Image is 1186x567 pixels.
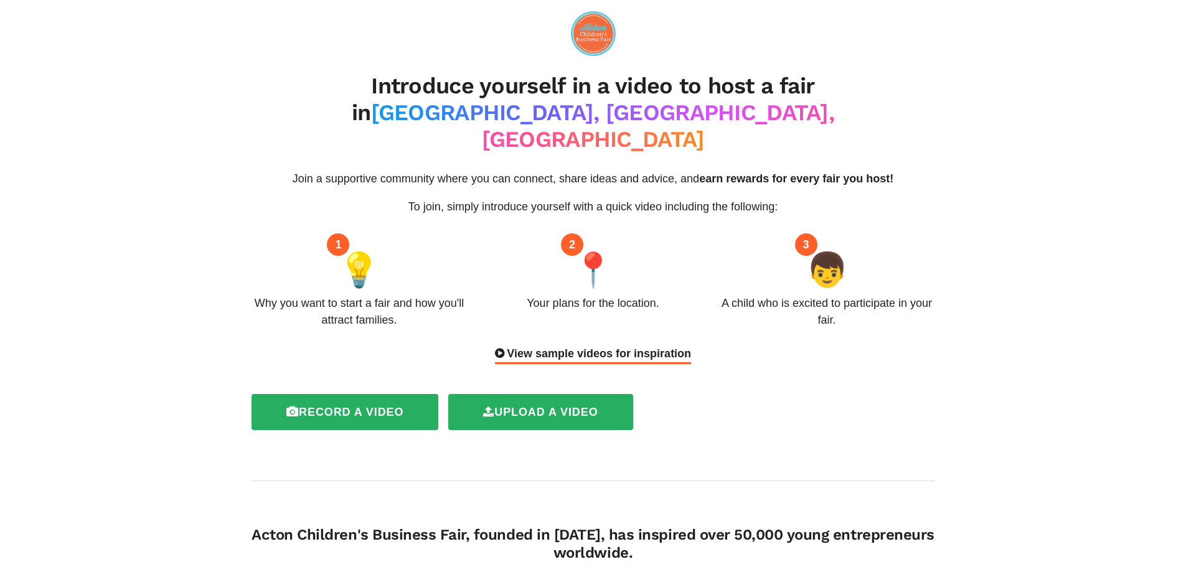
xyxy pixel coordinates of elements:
span: earn rewards for every fair you host! [699,172,893,185]
div: Why you want to start a fair and how you'll attract families. [252,295,467,329]
img: logo-09e7f61fd0461591446672a45e28a4aa4e3f772ea81a4ddf9c7371a8bcc222a1.png [571,11,616,56]
h2: Introduce yourself in a video to host a fair in [252,73,934,154]
div: 3 [795,233,817,256]
div: Your plans for the location. [527,295,659,312]
div: View sample videos for inspiration [495,345,691,364]
p: To join, simply introduce yourself with a quick video including the following: [252,199,934,215]
span: 👦 [806,245,848,295]
h4: Acton Children's Business Fair, founded in [DATE], has inspired over 50,000 young entrepreneurs w... [252,526,934,561]
span: 📍 [572,245,614,295]
div: 1 [327,233,349,256]
p: Join a supportive community where you can connect, share ideas and advice, and [252,171,934,187]
label: Record a video [252,394,438,430]
div: A child who is excited to participate in your fair. [719,295,934,329]
span: 💡 [338,245,380,295]
div: 2 [561,233,583,256]
span: [GEOGRAPHIC_DATA], [GEOGRAPHIC_DATA], [GEOGRAPHIC_DATA] [371,100,834,152]
label: Upload a video [448,394,633,430]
